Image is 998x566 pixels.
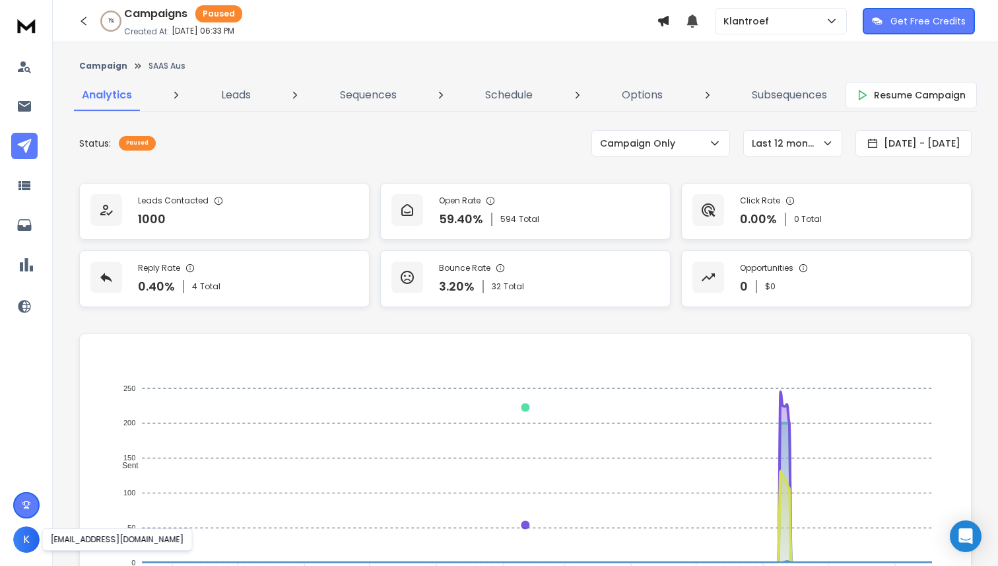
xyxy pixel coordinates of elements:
p: Opportunities [740,263,793,273]
button: K [13,526,40,553]
tspan: 200 [123,419,135,427]
button: [DATE] - [DATE] [855,130,972,157]
p: Leads Contacted [138,195,209,206]
p: Options [622,87,663,103]
p: Subsequences [752,87,827,103]
p: [DATE] 06:33 PM [172,26,234,36]
a: Leads [213,79,259,111]
tspan: 250 [123,384,135,392]
p: Open Rate [439,195,481,206]
p: 0 [740,277,748,296]
div: Open Intercom Messenger [950,520,981,552]
div: Paused [195,5,242,22]
a: Sequences [332,79,405,111]
p: Reply Rate [138,263,180,273]
p: Get Free Credits [890,15,966,28]
a: Bounce Rate3.20%32Total [380,250,671,307]
p: 59.40 % [439,210,483,229]
p: Analytics [82,87,132,103]
p: SAAS Aus [149,61,185,71]
tspan: 50 [127,524,135,532]
h1: Campaigns [124,6,187,22]
a: Open Rate59.40%594Total [380,183,671,240]
p: Sequences [340,87,397,103]
p: 1 % [108,17,114,25]
div: Paused [119,136,156,151]
p: 0 Total [794,214,822,225]
p: Click Rate [740,195,780,206]
span: 32 [492,281,501,292]
p: Leads [221,87,251,103]
span: 594 [500,214,516,225]
p: Status: [79,137,111,150]
span: Sent [112,461,139,470]
span: Total [519,214,539,225]
span: Total [200,281,220,292]
p: 3.20 % [439,277,475,296]
tspan: 100 [123,489,135,497]
a: Subsequences [744,79,835,111]
p: Schedule [485,87,533,103]
a: Options [614,79,671,111]
p: Klantroef [723,15,774,28]
a: Analytics [74,79,140,111]
p: 1000 [138,210,166,229]
p: Created At: [124,26,169,37]
p: Campaign Only [600,137,681,150]
button: Get Free Credits [863,8,975,34]
a: Opportunities0$0 [681,250,972,307]
div: [EMAIL_ADDRESS][DOMAIN_NAME] [42,528,193,551]
a: Leads Contacted1000 [79,183,370,240]
span: 4 [192,281,197,292]
p: Last 12 months [752,137,822,150]
span: Total [504,281,524,292]
a: Click Rate0.00%0 Total [681,183,972,240]
p: 0.40 % [138,277,175,296]
button: Resume Campaign [846,82,977,108]
tspan: 150 [123,454,135,462]
a: Reply Rate0.40%4Total [79,250,370,307]
p: Bounce Rate [439,263,490,273]
a: Schedule [477,79,541,111]
img: logo [13,13,40,38]
p: $ 0 [765,281,776,292]
p: 0.00 % [740,210,777,229]
button: Campaign [79,61,127,71]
